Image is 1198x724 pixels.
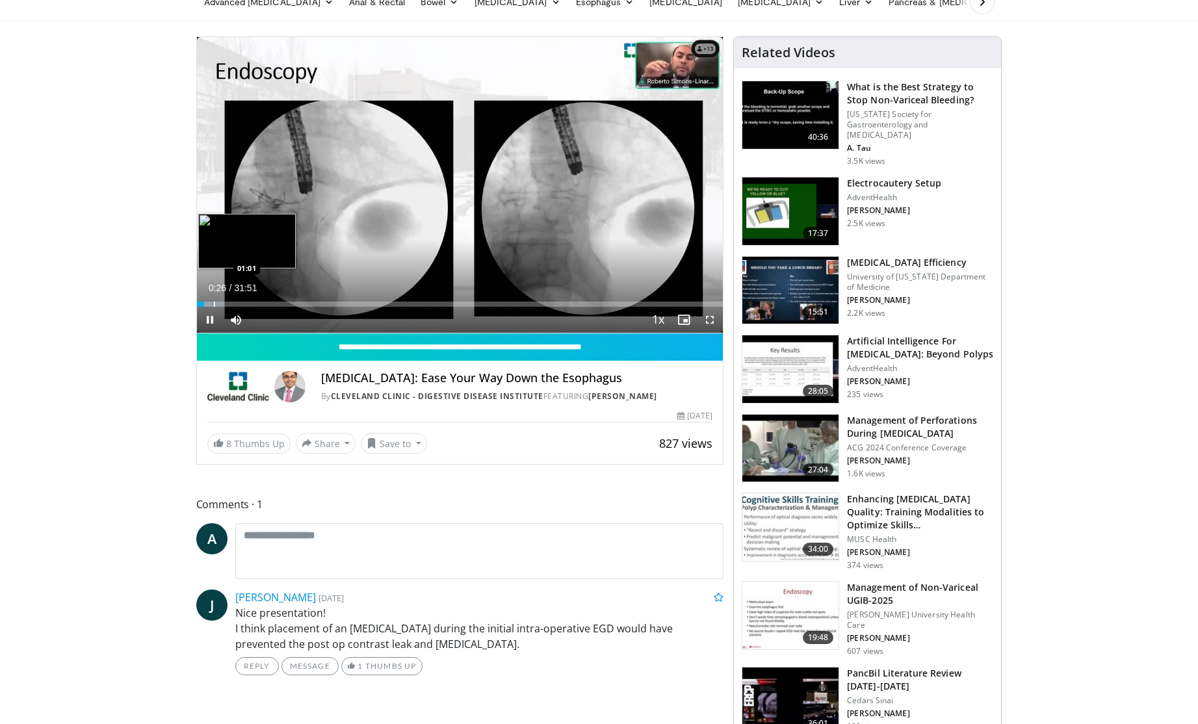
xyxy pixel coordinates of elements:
span: 34:00 [803,543,834,556]
button: Save to [361,433,427,454]
p: 2.2K views [847,308,885,318]
span: 1 [358,661,363,671]
span: / [229,283,232,293]
a: [PERSON_NAME] [588,391,657,402]
button: Mute [223,307,249,333]
p: [PERSON_NAME] [847,633,993,643]
a: 40:36 What is the Best Strategy to Stop Non-Variceal Bleeding? [US_STATE] Society for Gastroenter... [742,81,993,166]
p: Nice presentation! I think placement of an [MEDICAL_DATA] during the initial intra-operative EGD ... [235,605,724,652]
span: 27:04 [803,463,834,476]
span: 19:48 [803,631,834,644]
a: 1 Thumbs Up [341,657,423,675]
p: [PERSON_NAME] [847,456,993,466]
p: ACG 2024 Conference Coverage [847,443,993,453]
a: J [196,589,228,621]
p: 374 views [847,560,883,571]
h3: Artificial Intelligence For [MEDICAL_DATA]: Beyond Polyps [847,335,993,361]
p: 1.6K views [847,469,885,479]
a: 34:00 Enhancing [MEDICAL_DATA] Quality: Training Modalities to Optimize Skills… MUSC Health [PERS... [742,493,993,571]
span: 28:05 [803,385,834,398]
h3: Enhancing [MEDICAL_DATA] Quality: Training Modalities to Optimize Skills… [847,493,993,532]
h4: [MEDICAL_DATA]: Ease Your Way Down the Esophagus [321,371,713,385]
button: Enable picture-in-picture mode [671,307,697,333]
img: Cleveland Clinic - Digestive Disease Institute [207,371,269,402]
img: e6626c8c-8213-4553-a5ed-5161c846d23b.150x105_q85_crop-smart_upscale.jpg [742,81,839,149]
small: [DATE] [319,592,344,604]
a: 15:51 [MEDICAL_DATA] Efficiency University of [US_STATE] Department of Medicine [PERSON_NAME] 2.2... [742,256,993,325]
p: 2.5K views [847,218,885,229]
h3: Management of Perforations During [MEDICAL_DATA] [847,414,993,440]
h3: Electrocautery Setup [847,177,941,190]
a: A [196,523,228,554]
p: MUSC Health [847,534,993,545]
img: d592a6a6-ff92-4a20-a2a0-e58b0152268c.150x105_q85_crop-smart_upscale.jpg [742,415,839,482]
video-js: Video Player [197,37,723,333]
p: [US_STATE] Society for Gastroenterology and [MEDICAL_DATA] [847,109,993,140]
a: Reply [235,657,279,675]
img: a35cb7b2-4385-470e-acb2-cdf7ea2e4aa7.150x105_q85_crop-smart_upscale.jpg [742,257,839,324]
h3: What is the Best Strategy to Stop Non-Variceal Bleeding? [847,81,993,107]
a: 8 Thumbs Up [207,433,291,454]
h3: PancBil Literature Review [DATE]-[DATE] [847,667,993,693]
span: 17:37 [803,227,834,240]
a: 19:48 Management of Non-Variceal UGIB-2025 [PERSON_NAME] University Health Care [PERSON_NAME] 607... [742,581,993,656]
a: 27:04 Management of Perforations During [MEDICAL_DATA] ACG 2024 Conference Coverage [PERSON_NAME]... [742,414,993,483]
button: Share [296,433,356,454]
img: d9ea3ac7-ddb3-4f6f-bf1b-1addd1f92c76.150x105_q85_crop-smart_upscale.jpg [742,335,839,403]
img: fad971be-1e1b-4bee-8d31-3c0c22ccf592.150x105_q85_crop-smart_upscale.jpg [742,177,839,245]
p: 3.5K views [847,156,885,166]
span: 0:26 [209,283,226,293]
button: Pause [197,307,223,333]
a: 28:05 Artificial Intelligence For [MEDICAL_DATA]: Beyond Polyps AdventHealth [PERSON_NAME] 235 views [742,335,993,404]
p: 607 views [847,646,883,656]
img: e7916858-bb7e-4498-8cbd-46aa53e387a4.150x105_q85_crop-smart_upscale.jpg [742,493,839,561]
span: 15:51 [803,305,834,318]
div: By FEATURING [321,391,713,402]
span: 31:51 [234,283,257,293]
img: Avatar [274,371,306,402]
span: Comments 1 [196,496,724,513]
p: [PERSON_NAME] [847,205,941,216]
span: 40:36 [803,131,834,144]
img: 1d102696-e813-4dbf-bc11-adde1b8f9537.150x105_q85_crop-smart_upscale.jpg [742,582,839,649]
div: [DATE] [677,410,712,422]
a: Cleveland Clinic - Digestive Disease Institute [331,391,543,402]
p: AdventHealth [847,363,993,374]
p: [PERSON_NAME] [847,376,993,387]
p: [PERSON_NAME] [847,547,993,558]
a: 17:37 Electrocautery Setup AdventHealth [PERSON_NAME] 2.5K views [742,177,993,246]
h4: Related Videos [742,45,835,60]
h3: [MEDICAL_DATA] Efficiency [847,256,993,269]
p: [PERSON_NAME] [847,708,993,719]
span: 8 [226,437,231,450]
p: 235 views [847,389,883,400]
p: Cedars Sinai [847,695,993,706]
h3: Management of Non-Variceal UGIB-2025 [847,581,993,607]
button: Fullscreen [697,307,723,333]
p: [PERSON_NAME] University Health Care [847,610,993,630]
p: [PERSON_NAME] [847,295,993,305]
p: AdventHealth [847,192,941,203]
div: Progress Bar [197,302,723,307]
p: University of [US_STATE] Department of Medicine [847,272,993,292]
a: [PERSON_NAME] [235,590,316,604]
a: Message [281,657,339,675]
button: Playback Rate [645,307,671,333]
p: A. Tau [847,143,993,153]
span: 827 views [659,435,712,451]
img: image.jpeg [198,214,296,268]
